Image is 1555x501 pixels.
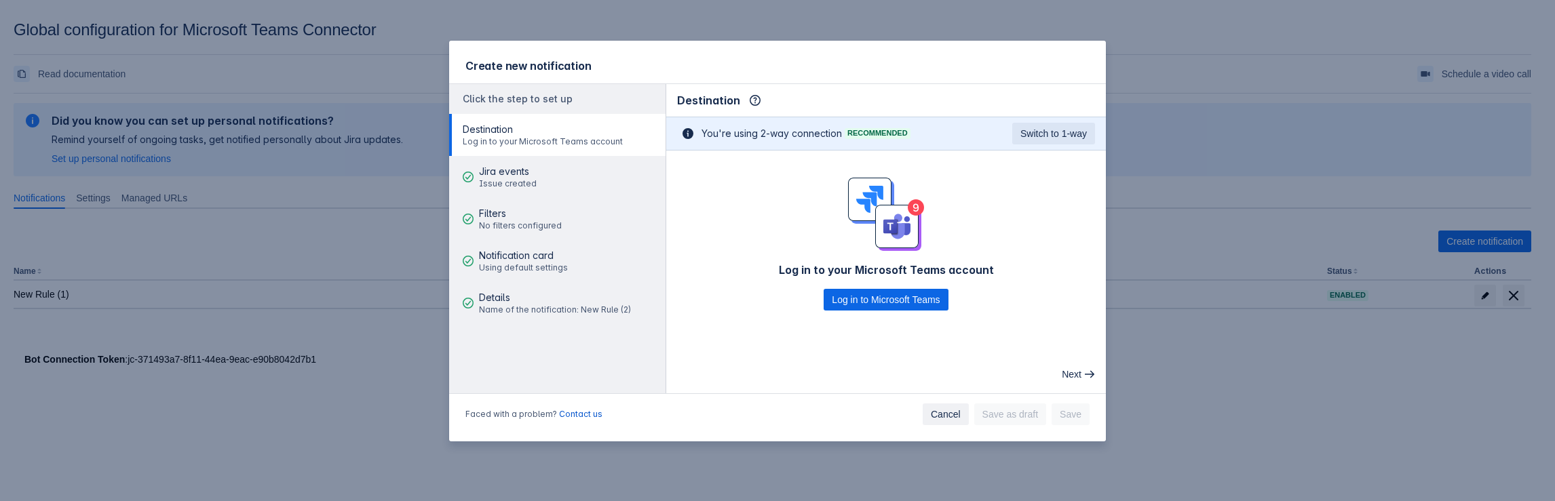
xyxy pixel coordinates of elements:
span: Destination [677,92,740,108]
span: Name of the notification: New Rule (2) [479,304,631,315]
span: Click the step to set up [463,93,573,104]
span: Save as draft [982,403,1039,425]
span: Using default settings [479,262,568,273]
span: Switch to 1-way [1020,123,1087,144]
span: Faced with a problem? [465,409,602,420]
span: You're using 2-way connection [702,127,842,140]
span: good [463,172,474,182]
span: Jira events [479,165,537,178]
button: Save [1052,403,1090,425]
button: Save as draft [974,403,1047,425]
span: Destination [463,123,623,136]
span: Log in to your Microsoft Teams account [779,262,994,278]
span: Log in to your Microsoft Teams account [463,136,623,147]
span: Recommended [845,129,910,137]
button: Switch to 1-way [1012,123,1095,144]
span: Create new notification [465,59,591,73]
button: Next [1054,363,1100,385]
span: Log in to Microsoft Teams [832,289,940,310]
span: Save [1060,403,1081,425]
span: good [463,256,474,266]
button: Log in to Microsoft Teams [824,289,948,310]
span: Filters [479,207,562,220]
span: Issue created [479,178,537,189]
a: Contact us [559,409,602,419]
span: Notification card [479,249,568,262]
span: good [463,214,474,224]
button: Cancel [923,403,969,425]
span: Cancel [931,403,961,425]
span: good [463,298,474,308]
span: No filters configured [479,220,562,231]
span: Details [479,291,631,304]
span: Next [1062,363,1081,385]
